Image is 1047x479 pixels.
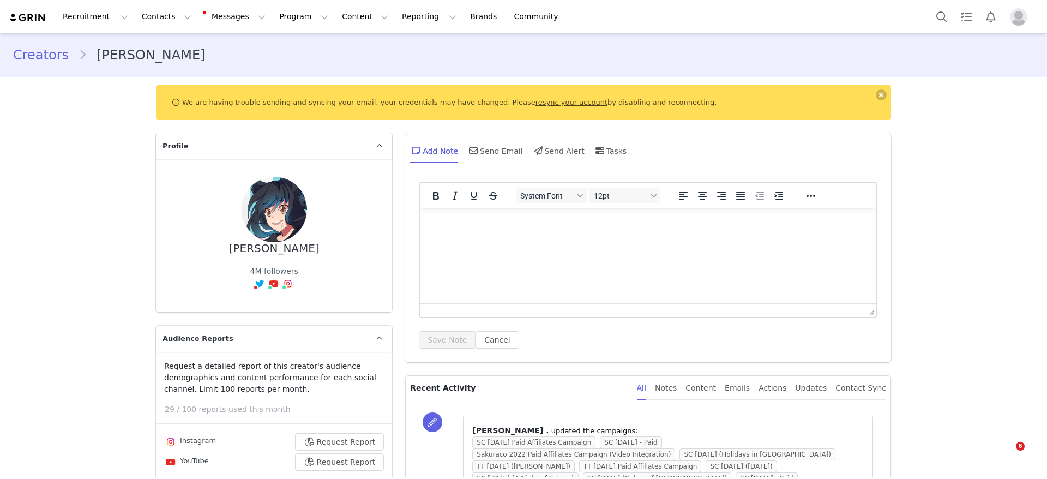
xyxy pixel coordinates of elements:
span: Audience Reports [163,333,233,344]
div: Contact Sync [835,376,886,400]
p: Recent Activity [410,376,628,400]
div: Notes [655,376,677,400]
img: instagram.svg [284,279,292,288]
a: resync your account [535,98,607,106]
div: YouTube [164,456,209,469]
div: Instagram [164,435,216,448]
a: Brands [464,4,507,29]
button: Font sizes [589,188,660,203]
div: [PERSON_NAME] [229,242,320,255]
span: 12pt [594,191,647,200]
button: Search [930,4,954,29]
button: Align center [693,188,712,203]
button: Align right [712,188,731,203]
p: Request a detailed report of this creator's audience demographics and content performance for eac... [164,361,384,395]
button: Align left [674,188,693,203]
button: Request Report [295,453,384,471]
div: 4M followers [250,266,298,277]
button: Underline [465,188,483,203]
img: 00b9e911-59d5-49f0-a05a-ca93235b482f.jpg [242,177,307,242]
span: TT [DATE] Paid Affiliates Campaign [579,460,701,472]
div: We are having trouble sending and syncing your email, your credentials may have changed. Please b... [156,85,891,120]
button: Contacts [135,4,198,29]
button: Fonts [516,188,587,203]
span: SC [DATE] - Paid [600,436,661,448]
a: Community [508,4,570,29]
button: Program [273,4,335,29]
span: System Font [520,191,574,200]
span: SC [DATE] Paid Affiliates Campaign [472,436,595,448]
span: Sakuraco 2022 Paid Affiliates Campaign (Video Integration) [472,448,675,460]
span: SC [DATE] (Holidays in [GEOGRAPHIC_DATA]) [679,448,835,460]
button: Profile [1003,8,1038,26]
div: Send Email [467,137,523,164]
div: Add Note [410,137,458,164]
div: Send Alert [532,137,585,164]
button: Messages [198,4,272,29]
span: [PERSON_NAME] . [472,426,549,435]
button: Reveal or hide additional toolbar items [802,188,820,203]
button: Reporting [395,4,463,29]
button: Decrease indent [750,188,769,203]
img: grin logo [9,13,47,23]
div: Tasks [593,137,627,164]
div: All [637,376,646,400]
a: Creators [13,45,79,65]
button: Content [335,4,395,29]
span: Profile [163,141,189,152]
button: Request Report [295,433,384,451]
button: Cancel [476,331,519,349]
img: placeholder-profile.jpg [1010,8,1027,26]
div: Updates [795,376,827,400]
img: instagram.svg [166,438,175,446]
div: Press the Up and Down arrow keys to resize the editor. [865,304,876,317]
span: SC [DATE] ([DATE]) [706,460,777,472]
button: Save Note [419,331,476,349]
div: Emails [725,376,750,400]
a: Tasks [954,4,978,29]
p: ⁨ ⁩ updated the campaigns: [472,425,864,436]
button: Increase indent [769,188,788,203]
button: Recruitment [56,4,135,29]
span: 6 [1016,442,1025,451]
button: Justify [731,188,750,203]
p: 29 / 100 reports used this month [165,404,392,415]
button: Bold [426,188,445,203]
span: TT [DATE] ([PERSON_NAME]) [472,460,575,472]
button: Italic [446,188,464,203]
iframe: Intercom live chat [994,442,1020,468]
iframe: Rich Text Area [420,208,876,303]
button: Strikethrough [484,188,502,203]
div: Content [685,376,716,400]
button: Notifications [979,4,1003,29]
div: Actions [759,376,786,400]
